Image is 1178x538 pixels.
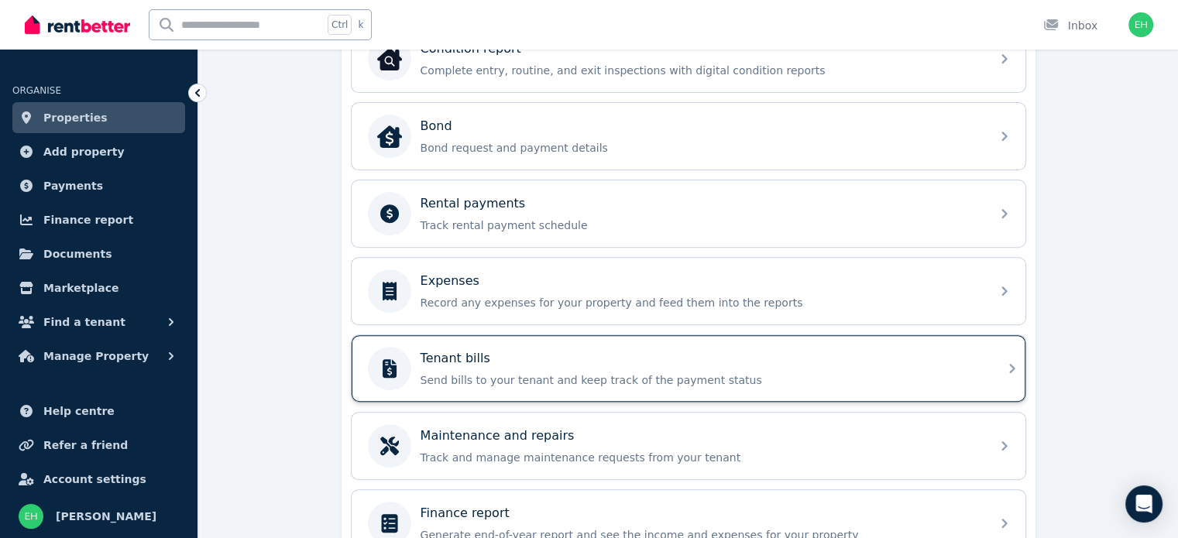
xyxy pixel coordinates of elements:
[352,180,1025,247] a: Rental paymentsTrack rental payment schedule
[43,470,146,488] span: Account settings
[12,170,185,201] a: Payments
[12,238,185,269] a: Documents
[421,194,526,213] p: Rental payments
[12,136,185,167] a: Add property
[377,124,402,149] img: Bond
[352,413,1025,479] a: Maintenance and repairsTrack and manage maintenance requests from your tenant
[43,108,108,127] span: Properties
[56,507,156,526] span: [PERSON_NAME]
[43,279,118,297] span: Marketplace
[352,258,1025,324] a: ExpensesRecord any expenses for your property and feed them into the reports
[1128,12,1153,37] img: Emma Hinchey
[421,63,981,78] p: Complete entry, routine, and exit inspections with digital condition reports
[421,218,981,233] p: Track rental payment schedule
[421,427,575,445] p: Maintenance and repairs
[1043,18,1097,33] div: Inbox
[421,117,452,135] p: Bond
[43,142,125,161] span: Add property
[12,204,185,235] a: Finance report
[421,272,479,290] p: Expenses
[12,464,185,495] a: Account settings
[43,436,128,454] span: Refer a friend
[352,335,1025,402] a: Tenant billsSend bills to your tenant and keep track of the payment status
[12,341,185,372] button: Manage Property
[12,430,185,461] a: Refer a friend
[421,450,981,465] p: Track and manage maintenance requests from your tenant
[12,272,185,303] a: Marketplace
[358,19,363,31] span: k
[421,295,981,310] p: Record any expenses for your property and feed them into the reports
[12,396,185,427] a: Help centre
[352,103,1025,170] a: BondBondBond request and payment details
[43,313,125,331] span: Find a tenant
[43,176,103,195] span: Payments
[421,372,981,388] p: Send bills to your tenant and keep track of the payment status
[12,85,61,96] span: ORGANISE
[1125,485,1163,523] div: Open Intercom Messenger
[43,402,115,420] span: Help centre
[12,102,185,133] a: Properties
[328,15,352,35] span: Ctrl
[12,307,185,338] button: Find a tenant
[43,245,112,263] span: Documents
[421,504,510,523] p: Finance report
[377,46,402,71] img: Condition report
[25,13,130,36] img: RentBetter
[421,349,490,368] p: Tenant bills
[421,140,981,156] p: Bond request and payment details
[19,504,43,529] img: Emma Hinchey
[43,347,149,365] span: Manage Property
[352,26,1025,92] a: Condition reportCondition reportComplete entry, routine, and exit inspections with digital condit...
[43,211,133,229] span: Finance report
